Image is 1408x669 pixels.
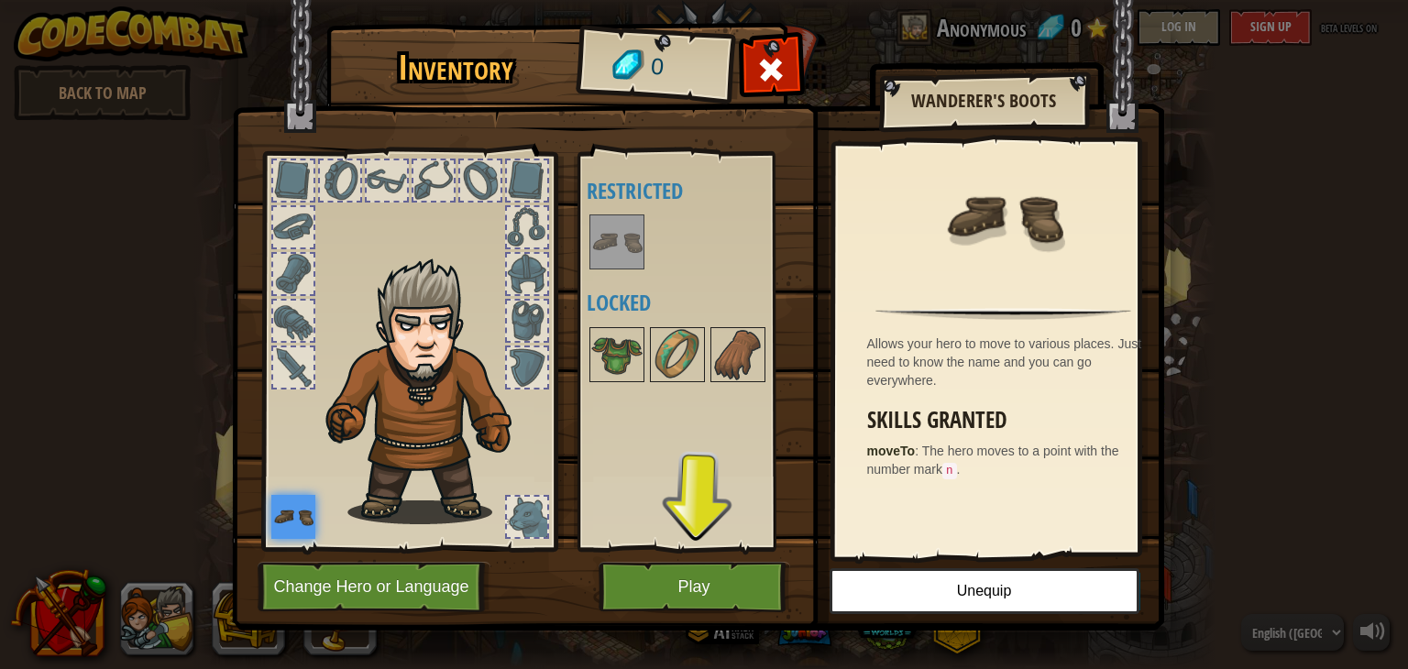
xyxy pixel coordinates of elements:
img: portrait.png [944,158,1063,277]
h4: Restricted [587,179,817,203]
strong: moveTo [867,444,916,458]
button: Unequip [830,568,1139,614]
span: 0 [649,50,665,84]
h4: Locked [587,291,817,314]
img: portrait.png [652,329,703,380]
span: : [915,444,922,458]
code: n [942,463,957,479]
img: hr.png [875,308,1130,320]
span: The hero moves to a point with the number mark . [867,444,1119,477]
button: Play [599,562,790,612]
button: Change Hero or Language [258,562,490,612]
img: portrait.png [271,495,315,539]
h3: Skills Granted [867,408,1149,433]
h2: Wanderer's Boots [897,91,1070,111]
img: portrait.png [712,329,764,380]
img: hair_m2.png [317,258,542,524]
img: portrait.png [591,216,643,268]
img: portrait.png [591,329,643,380]
h1: Inventory [339,49,573,87]
div: Allows your hero to move to various places. Just need to know the name and you can go everywhere. [867,334,1149,389]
